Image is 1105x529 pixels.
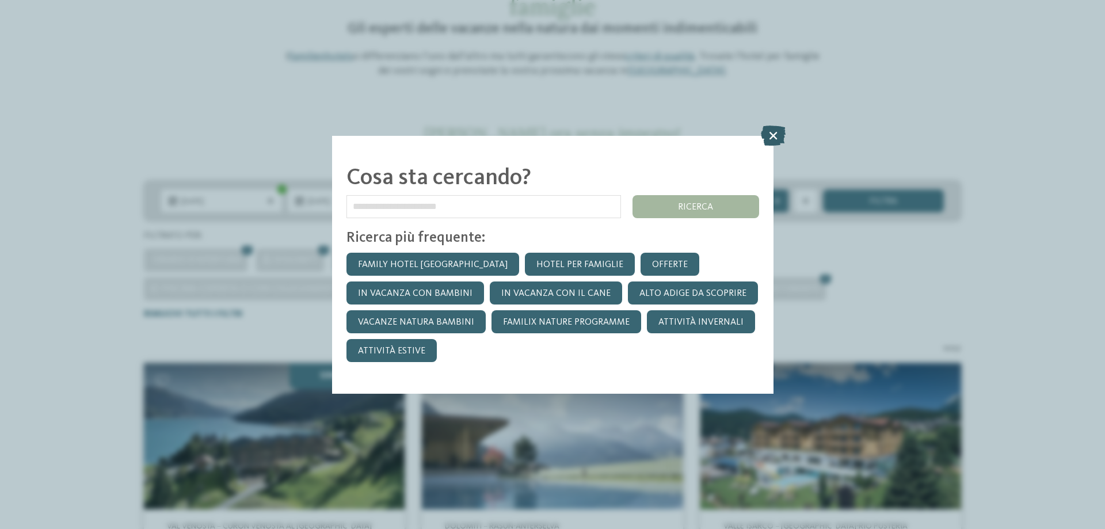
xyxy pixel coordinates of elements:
[628,281,758,305] a: Alto Adige da scoprire
[346,167,531,190] span: Cosa sta cercando?
[641,253,699,276] a: Offerte
[632,195,759,218] div: ricerca
[346,339,437,362] a: Attività estive
[346,231,485,245] span: Ricerca più frequente:
[346,253,519,276] a: Family hotel [GEOGRAPHIC_DATA]
[346,281,484,305] a: In vacanza con bambini
[491,310,641,333] a: Familix Nature Programme
[525,253,635,276] a: Hotel per famiglie
[647,310,755,333] a: Attività invernali
[346,310,486,333] a: Vacanze natura bambini
[490,281,622,305] a: In vacanza con il cane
